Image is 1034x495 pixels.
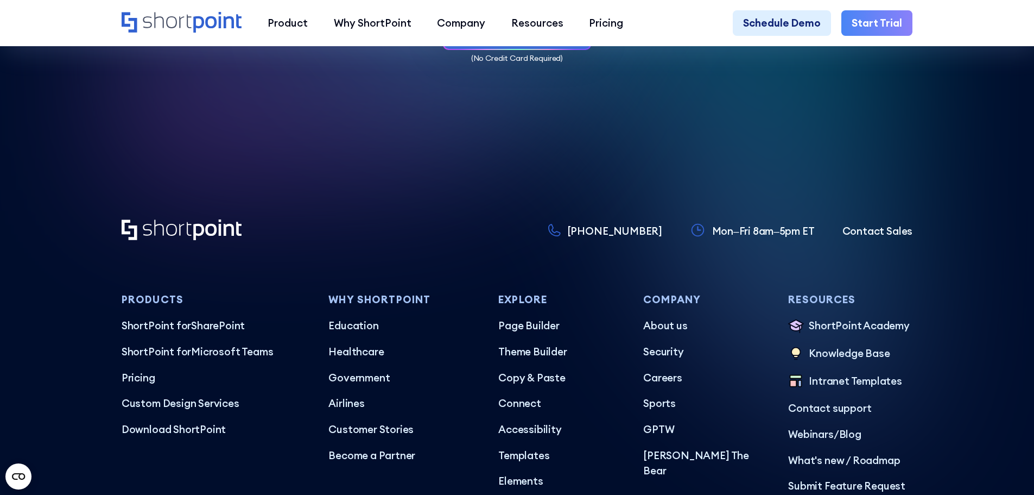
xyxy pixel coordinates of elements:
a: Why ShortPoint [321,10,424,36]
a: Intranet Templates [788,373,912,391]
a: Home [122,12,242,34]
div: Product [268,15,308,31]
div: Resources [511,15,563,31]
a: Government [328,370,478,386]
div: Why ShortPoint [334,15,411,31]
a: Sports [643,396,767,411]
p: Intranet Templates [809,373,902,391]
p: SharePoint [122,318,308,334]
a: Pricing [122,370,308,386]
a: Contact support [788,400,912,416]
a: Customer Stories [328,422,478,437]
a: Home [122,220,242,242]
span: ShortPoint for [122,319,191,332]
a: Schedule Demo [733,10,831,36]
p: Knowledge Base [809,346,890,363]
p: Mon–Fri 8am–5pm ET [712,223,815,239]
a: Airlines [328,396,478,411]
a: Connect [498,396,623,411]
a: Education [328,318,478,334]
a: Templates [498,448,623,463]
a: Custom Design Services [122,396,308,411]
a: Careers [643,370,767,386]
a: Product [255,10,321,36]
p: [PHONE_NUMBER] [567,223,662,239]
a: Contact Sales [842,223,913,239]
a: Submit Feature Request [788,478,912,494]
p: / [788,427,912,442]
a: Download ShortPoint [122,422,308,437]
a: Theme Builder [498,344,623,360]
a: What's new / Roadmap [788,453,912,468]
h3: Resources [788,294,912,305]
a: Pricing [576,10,637,36]
div: Company [437,15,485,31]
p: (No Credit Card Required) [122,53,912,64]
a: Knowledge Base [788,346,912,363]
a: ShortPoint Academy [788,318,912,335]
a: [PHONE_NUMBER] [548,223,662,239]
a: GPTW [643,422,767,437]
a: [PERSON_NAME] The Bear [643,448,767,479]
a: About us [643,318,767,334]
h3: Explore [498,294,623,305]
h3: Company [643,294,767,305]
a: ShortPoint forSharePoint [122,318,308,334]
a: Elements [498,473,623,489]
p: Microsoft Teams [122,344,308,360]
a: Security [643,344,767,360]
a: Accessibility [498,422,623,437]
button: Open CMP widget [5,463,31,490]
p: ShortPoint Academy [809,318,910,335]
a: Company [424,10,498,36]
iframe: Chat Widget [839,369,1034,495]
a: Webinars [788,428,833,441]
h3: Why Shortpoint [328,294,478,305]
h3: Products [122,294,308,305]
a: Healthcare [328,344,478,360]
a: Become a Partner [328,448,478,463]
a: Resources [498,10,576,36]
div: Pricing [589,15,623,31]
a: Page Builder [498,318,623,334]
a: Copy & Paste [498,370,623,386]
span: ShortPoint for [122,345,191,358]
a: Start Trial [841,10,912,36]
a: ShortPoint forMicrosoft Teams [122,344,308,360]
